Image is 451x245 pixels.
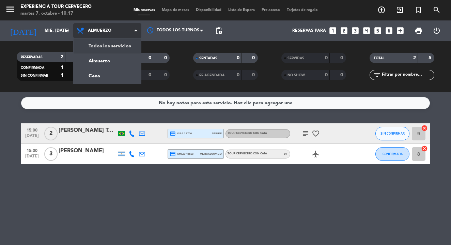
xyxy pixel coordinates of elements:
i: add_box [396,26,405,35]
strong: 2 [413,56,416,60]
i: credit_card [170,151,176,157]
div: [PERSON_NAME] [59,147,116,155]
span: SIN CONFIRMAR [380,132,405,135]
span: NO SHOW [287,74,305,77]
span: SERVIDAS [287,57,304,60]
strong: 1 [61,65,63,70]
button: CONFIRMADA [375,147,409,161]
i: menu [5,4,15,14]
span: RESERVADAS [21,56,43,59]
span: print [415,27,423,35]
span: Tour cervecero con cata [228,132,267,135]
strong: 0 [325,56,328,60]
i: cancel [421,145,428,152]
i: search [433,6,441,14]
i: looks_3 [351,26,360,35]
i: arrow_drop_down [63,27,72,35]
i: subject [301,129,310,138]
span: v [281,150,290,158]
i: airplanemode_active [312,150,320,158]
i: looks_5 [373,26,382,35]
i: turned_in_not [414,6,422,14]
i: looks_one [328,26,337,35]
span: Mapa de mesas [158,8,192,12]
span: [DATE] [24,154,41,162]
i: power_settings_new [433,27,441,35]
strong: 0 [340,56,344,60]
a: Almuerzo [74,53,141,68]
span: amex * 8518 [170,151,193,157]
strong: 0 [252,73,256,77]
span: Reservas para [292,28,326,33]
i: exit_to_app [396,6,404,14]
strong: 5 [429,56,433,60]
span: RE AGENDADA [199,74,224,77]
div: LOG OUT [428,20,446,41]
i: add_circle_outline [377,6,386,14]
span: TOTAL [374,57,384,60]
div: [PERSON_NAME] Toniato [59,126,116,135]
input: Filtrar por nombre... [381,71,434,79]
span: CONFIRMADA [383,152,403,156]
strong: 0 [237,56,239,60]
i: looks_6 [385,26,393,35]
span: Disponibilidad [192,8,225,12]
span: CONFIRMADA [21,66,44,70]
div: martes 7. octubre - 10:17 [20,10,92,17]
i: cancel [421,125,428,132]
button: SIN CONFIRMAR [375,127,409,140]
strong: 0 [237,73,239,77]
span: Tarjetas de regalo [283,8,321,12]
span: 15:00 [24,126,41,134]
span: 2 [44,127,58,140]
span: Lista de Espera [225,8,258,12]
strong: 0 [164,56,168,60]
span: stripe [212,131,222,136]
strong: 0 [325,73,328,77]
strong: 2 [61,55,63,59]
span: visa * 7700 [170,131,192,137]
strong: 0 [252,56,256,60]
strong: 0 [340,73,344,77]
div: No hay notas para este servicio. Haz clic para agregar una [159,99,293,107]
span: [DATE] [24,134,41,141]
i: favorite_border [312,129,320,138]
i: [DATE] [5,23,41,38]
i: looks_two [340,26,348,35]
span: 3 [44,147,58,161]
span: 1 [284,152,285,156]
span: 15:00 [24,146,41,154]
i: credit_card [170,131,176,137]
i: filter_list [373,71,381,79]
span: Mis reservas [130,8,158,12]
a: Cena [74,68,141,83]
span: mercadopago [200,152,222,156]
strong: 0 [164,73,168,77]
strong: 0 [149,73,151,77]
span: SIN CONFIRMAR [21,74,48,77]
button: menu [5,4,15,17]
span: Almuerzo [88,28,111,33]
span: pending_actions [215,27,223,35]
a: Todos los servicios [74,39,141,53]
span: Pre-acceso [258,8,283,12]
span: SENTADAS [199,57,217,60]
span: Tour cervecero con cata [228,152,267,155]
strong: 1 [61,73,63,78]
div: Experiencia Tour Cervecero [20,3,92,10]
strong: 0 [149,56,151,60]
i: looks_4 [362,26,371,35]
